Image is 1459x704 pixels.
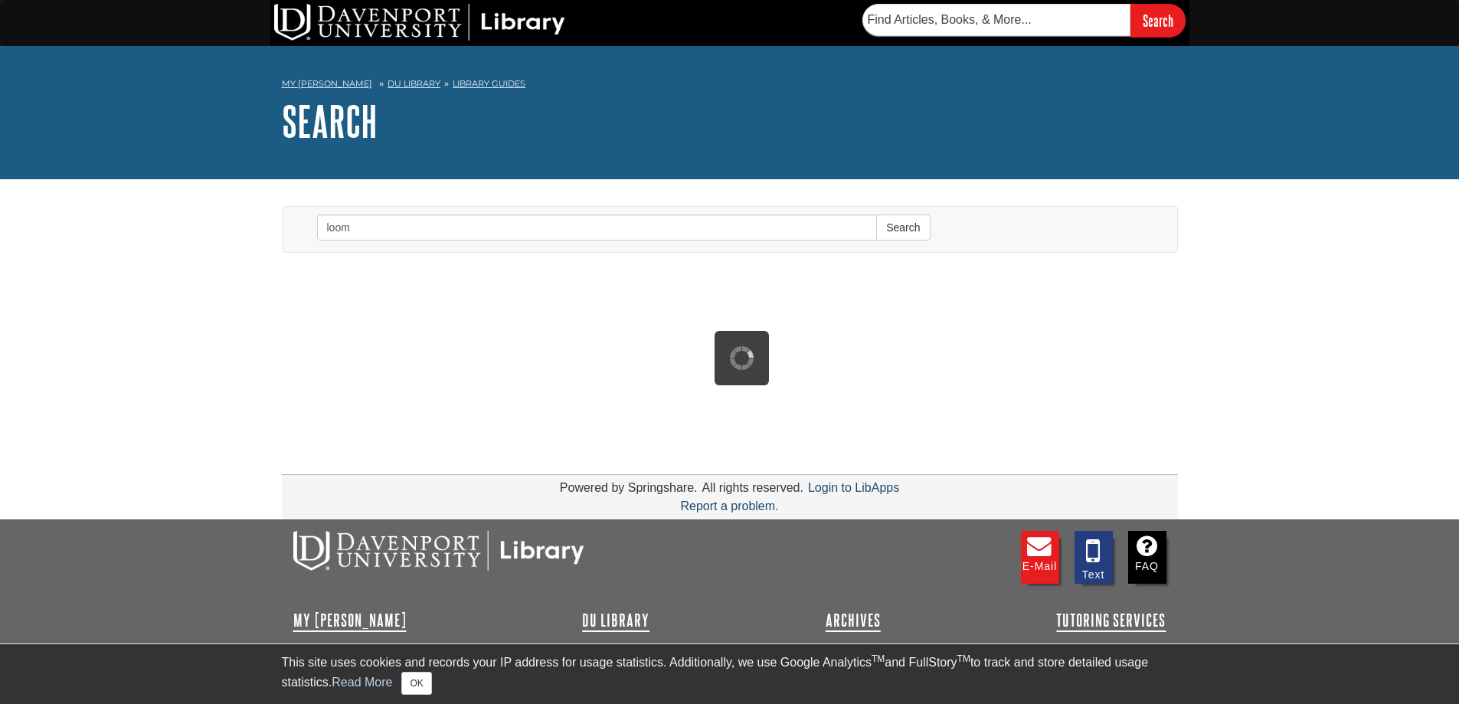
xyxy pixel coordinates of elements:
[282,74,1178,98] nav: breadcrumb
[453,78,525,89] a: Library Guides
[388,78,440,89] a: DU Library
[274,4,565,41] img: DU Library
[957,653,970,664] sup: TM
[293,611,407,630] a: My [PERSON_NAME]
[1075,531,1113,584] a: Text
[332,676,392,689] a: Read More
[1130,4,1186,37] input: Search
[808,481,899,494] a: Login to LibApps
[582,611,649,630] a: DU Library
[862,4,1186,37] form: Searches DU Library's articles, books, and more
[293,531,584,571] img: DU Libraries
[558,481,700,494] div: Powered by Springshare.
[1021,531,1059,584] a: E-mail
[872,653,885,664] sup: TM
[680,499,778,512] a: Report a problem.
[401,672,431,695] button: Close
[282,98,1178,144] h1: Search
[876,214,930,241] button: Search
[730,346,754,370] img: Working...
[317,214,878,241] input: Enter Search Words
[282,653,1178,695] div: This site uses cookies and records your IP address for usage statistics. Additionally, we use Goo...
[1128,531,1166,584] a: FAQ
[282,77,372,90] a: My [PERSON_NAME]
[826,611,881,630] a: Archives
[1056,611,1166,630] a: Tutoring Services
[699,481,806,494] div: All rights reserved.
[862,4,1130,36] input: Find Articles, Books, & More...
